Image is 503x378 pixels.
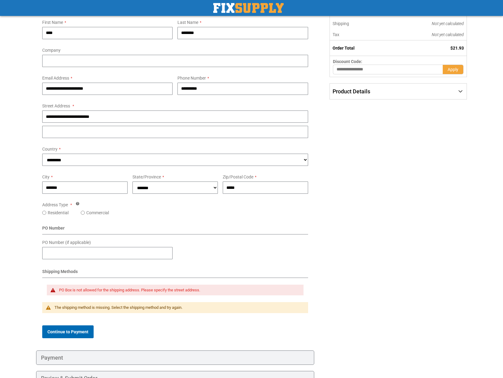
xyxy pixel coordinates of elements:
[213,3,284,13] a: store logo
[36,350,314,365] div: Payment
[330,29,390,40] th: Tax
[86,210,109,216] label: Commercial
[42,174,50,179] span: City
[213,3,284,13] img: Fix Industrial Supply
[333,88,370,95] span: Product Details
[432,21,464,26] span: Not yet calculated
[42,76,69,80] span: Email Address
[42,48,61,53] span: Company
[59,288,297,293] div: PO Box is not allowed for the shipping address. Please specify the street address.
[42,268,308,278] div: Shipping Methods
[48,210,69,216] label: Residential
[333,59,362,64] span: Discount Code:
[54,305,182,310] span: The shipping method is missing. Select the shipping method and try again.
[443,65,464,74] button: Apply
[223,174,253,179] span: Zip/Postal Code
[42,202,68,207] span: Address Type
[132,174,161,179] span: State/Province
[42,103,70,108] span: Street Address
[47,329,88,334] span: Continue to Payment
[177,20,198,25] span: Last Name
[42,240,91,245] span: PO Number (if applicable)
[333,21,349,26] span: Shipping
[42,325,94,338] button: Continue to Payment
[450,46,464,51] span: $21.93
[432,32,464,37] span: Not yet calculated
[448,67,458,72] span: Apply
[42,225,308,234] div: PO Number
[42,147,58,152] span: Country
[333,46,355,51] strong: Order Total
[177,76,206,80] span: Phone Number
[42,20,63,25] span: First Name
